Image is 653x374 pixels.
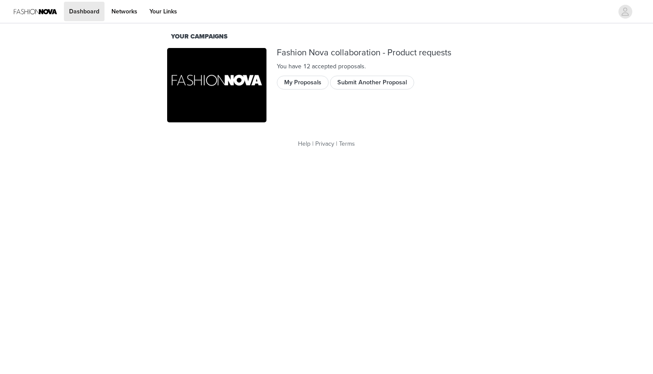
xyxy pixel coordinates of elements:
span: s [361,63,365,70]
button: Submit Another Proposal [330,76,414,90]
img: Fashion Nova [167,48,266,123]
span: You have 12 accepted proposal . [277,63,366,70]
a: Your Links [144,2,182,21]
img: Fashion Nova Logo [14,2,57,21]
a: Terms [339,140,355,147]
a: Privacy [315,140,334,147]
span: | [312,140,314,147]
button: My Proposals [277,76,329,90]
span: | [336,140,337,147]
a: Dashboard [64,2,105,21]
div: Your Campaigns [171,32,482,42]
a: Help [298,140,311,147]
a: Networks [106,2,143,21]
div: avatar [621,5,629,19]
div: Fashion Nova collaboration - Product requests [277,48,486,58]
